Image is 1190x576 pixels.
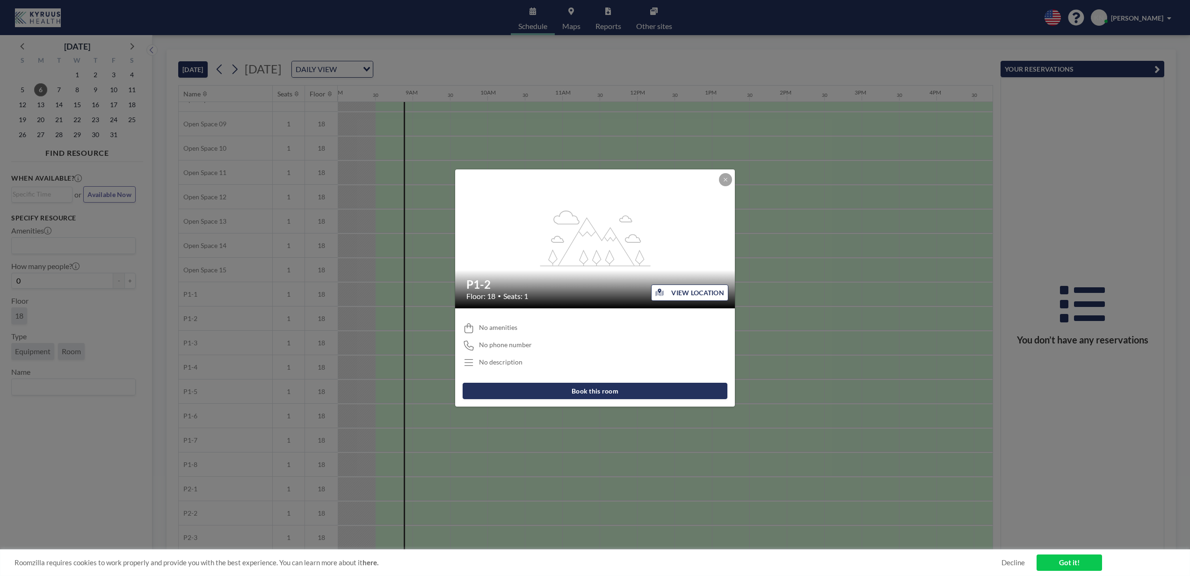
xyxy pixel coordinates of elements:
div: No description [479,358,522,366]
span: No phone number [479,341,532,349]
a: here. [363,558,378,567]
span: Floor: 18 [466,292,495,301]
button: Book this room [463,383,727,399]
button: VIEW LOCATION [651,284,728,301]
g: flex-grow: 1.2; [540,210,651,266]
span: Roomzilla requires cookies to work properly and provide you with the best experience. You can lea... [15,558,1001,567]
h2: P1-2 [466,277,725,292]
a: Decline [1001,558,1025,567]
span: • [498,292,501,299]
span: No amenities [479,323,517,332]
span: Seats: 1 [503,292,528,301]
a: Got it! [1037,554,1102,571]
